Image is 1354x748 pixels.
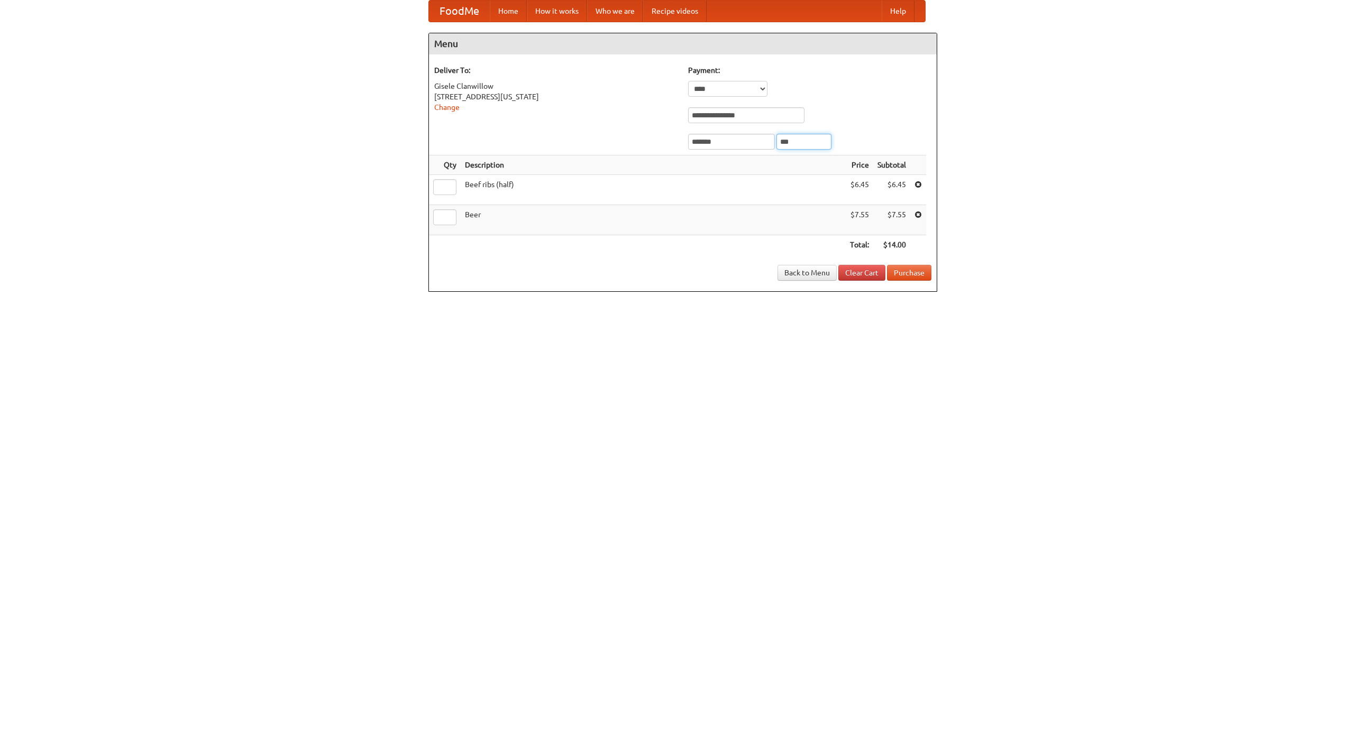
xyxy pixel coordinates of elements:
[527,1,587,22] a: How it works
[587,1,643,22] a: Who we are
[434,81,678,91] div: Gisele Clanwillow
[873,155,910,175] th: Subtotal
[882,1,914,22] a: Help
[846,205,873,235] td: $7.55
[688,65,931,76] h5: Payment:
[429,155,461,175] th: Qty
[429,1,490,22] a: FoodMe
[838,265,885,281] a: Clear Cart
[846,175,873,205] td: $6.45
[887,265,931,281] button: Purchase
[873,235,910,255] th: $14.00
[846,155,873,175] th: Price
[846,235,873,255] th: Total:
[873,205,910,235] td: $7.55
[434,91,678,102] div: [STREET_ADDRESS][US_STATE]
[429,33,937,54] h4: Menu
[490,1,527,22] a: Home
[643,1,707,22] a: Recipe videos
[461,155,846,175] th: Description
[461,175,846,205] td: Beef ribs (half)
[777,265,837,281] a: Back to Menu
[873,175,910,205] td: $6.45
[461,205,846,235] td: Beer
[434,103,460,112] a: Change
[434,65,678,76] h5: Deliver To:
